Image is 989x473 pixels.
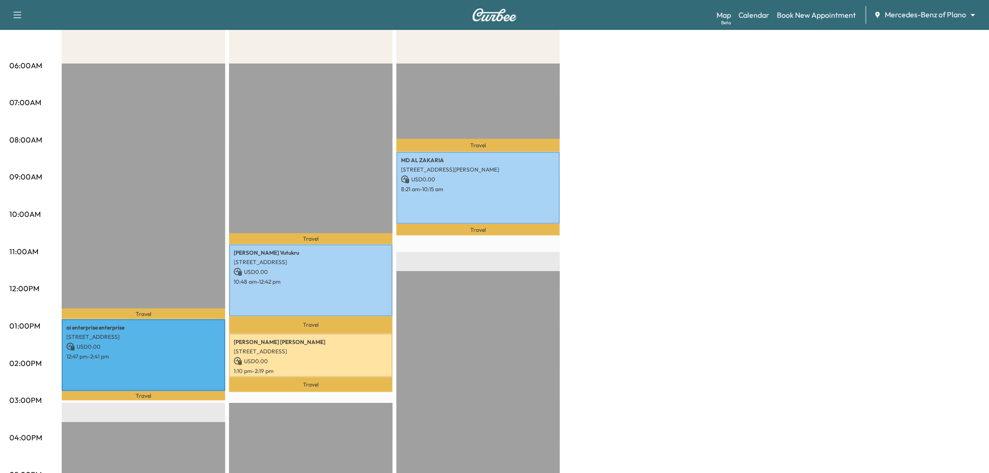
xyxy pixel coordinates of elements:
div: Beta [721,19,731,26]
a: Calendar [738,9,770,21]
p: Travel [229,377,393,392]
p: ai enterprise enterprise [66,324,221,331]
p: 10:48 am - 12:42 pm [234,278,388,286]
p: 10:00AM [9,208,41,220]
p: USD 0.00 [66,343,221,351]
p: 1:10 pm - 2:19 pm [234,367,388,375]
p: 09:00AM [9,171,42,182]
p: Travel [229,233,393,244]
p: [STREET_ADDRESS][PERSON_NAME] [401,166,555,173]
p: [PERSON_NAME] [PERSON_NAME] [234,338,388,346]
a: MapBeta [717,9,731,21]
p: Travel [396,139,560,152]
p: [STREET_ADDRESS] [66,333,221,341]
p: [PERSON_NAME] Vutukru [234,249,388,257]
p: 08:00AM [9,134,42,145]
p: 07:00AM [9,97,41,108]
p: [STREET_ADDRESS] [234,348,388,355]
p: Travel [62,308,225,319]
p: USD 0.00 [234,268,388,276]
p: 01:00PM [9,320,40,331]
p: [STREET_ADDRESS] [234,258,388,266]
p: 11:00AM [9,246,38,257]
p: 12:00PM [9,283,39,294]
p: 06:00AM [9,60,42,71]
span: Mercedes-Benz of Plano [885,9,967,20]
p: 12:47 pm - 2:41 pm [66,353,221,360]
p: 03:00PM [9,394,42,406]
p: Travel [62,391,225,401]
p: Travel [229,316,393,334]
p: USD 0.00 [401,175,555,184]
p: 8:21 am - 10:15 am [401,186,555,193]
img: Curbee Logo [472,8,517,21]
a: Book New Appointment [777,9,856,21]
p: Travel [396,224,560,236]
p: USD 0.00 [234,357,388,365]
p: MD AL ZAKARIA [401,157,555,164]
p: 02:00PM [9,358,42,369]
p: 04:00PM [9,432,42,443]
